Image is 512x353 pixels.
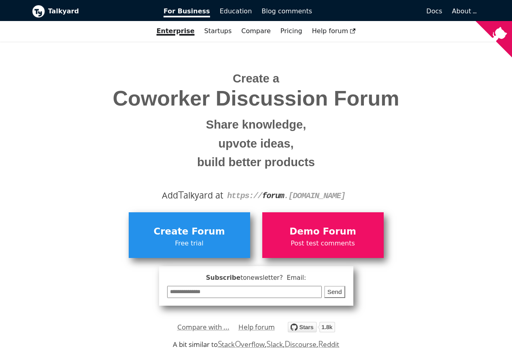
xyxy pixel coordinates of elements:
span: to newsletter ? Email: [240,274,306,281]
a: Enterprise [152,24,200,38]
a: Slack [266,340,283,349]
a: Star debiki/talkyard on GitHub [288,323,335,335]
span: Docs [426,7,442,15]
a: Startups [200,24,237,38]
small: upvote ideas, [38,134,474,153]
span: Blog comments [261,7,312,15]
a: Docs [317,4,447,18]
a: About [452,7,476,15]
small: build better products [38,153,474,172]
a: Compare with ... [177,321,229,333]
a: Create ForumFree trial [129,212,250,258]
code: https:// . [DOMAIN_NAME] [227,191,345,201]
div: Add alkyard at [38,188,474,202]
span: Subscribe [167,273,345,283]
a: Help forum [307,24,361,38]
a: Compare [241,27,271,35]
a: Demo ForumPost test comments [262,212,384,258]
span: O [235,338,241,349]
span: Coworker Discussion Forum [38,87,474,110]
button: Send [324,286,345,298]
span: R [318,338,323,349]
a: Education [215,4,257,18]
span: For Business [164,7,210,17]
a: StackOverflow [218,340,265,349]
span: Education [220,7,252,15]
span: Demo Forum [266,224,380,239]
span: S [218,338,222,349]
strong: forum [262,191,284,201]
span: Create Forum [133,224,246,239]
span: S [266,338,271,349]
a: Blog comments [257,4,317,18]
a: Talkyard logoTalkyard [32,5,153,18]
small: Share knowledge, [38,115,474,134]
a: Reddit [318,340,339,349]
span: T [178,187,184,202]
b: Talkyard [48,6,153,17]
span: Post test comments [266,238,380,249]
span: Help forum [312,27,356,35]
a: For Business [159,4,215,18]
span: Free trial [133,238,246,249]
a: Discourse [285,340,317,349]
span: D [285,338,291,349]
span: Create a [233,72,279,85]
a: Pricing [276,24,307,38]
a: Help forum [238,321,275,333]
img: Talkyard logo [32,5,45,18]
img: talkyard.svg [288,322,335,332]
